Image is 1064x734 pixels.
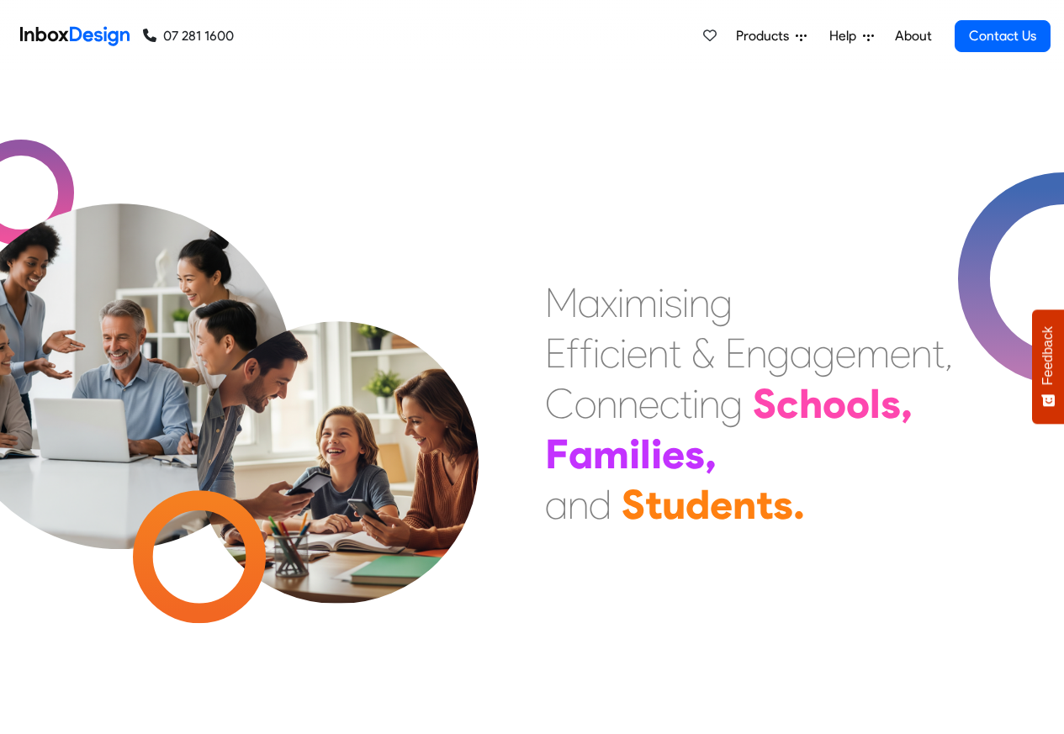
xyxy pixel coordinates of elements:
div: c [659,378,680,429]
div: o [823,378,846,429]
div: g [710,277,733,328]
div: s [773,479,793,530]
div: M [545,277,578,328]
img: parents_with_child.png [161,251,514,604]
div: c [776,378,799,429]
div: n [746,328,767,378]
div: t [645,479,662,530]
div: F [545,429,569,479]
div: m [624,277,658,328]
div: a [545,479,568,530]
div: g [720,378,743,429]
div: Maximising Efficient & Engagement, Connecting Schools, Families, and Students. [545,277,953,530]
div: t [756,479,773,530]
a: Products [729,19,813,53]
div: a [569,429,593,479]
div: C [545,378,574,429]
div: s [881,378,901,429]
button: Feedback - Show survey [1032,309,1064,424]
div: n [596,378,617,429]
div: l [640,429,651,479]
div: c [600,328,620,378]
a: 07 281 1600 [143,26,234,46]
div: t [680,378,692,429]
div: n [568,479,589,530]
div: g [813,328,835,378]
div: m [593,429,629,479]
div: E [545,328,566,378]
div: f [580,328,593,378]
div: n [689,277,710,328]
div: d [686,479,710,530]
div: t [932,328,945,378]
div: s [685,429,705,479]
a: Help [823,19,881,53]
div: f [566,328,580,378]
span: Products [736,26,796,46]
div: i [593,328,600,378]
div: i [629,429,640,479]
div: i [651,429,662,479]
div: i [617,277,624,328]
div: t [669,328,681,378]
div: e [710,479,733,530]
div: d [589,479,611,530]
div: a [578,277,601,328]
div: e [627,328,648,378]
div: e [662,429,685,479]
span: Help [829,26,863,46]
div: i [620,328,627,378]
a: Contact Us [955,20,1051,52]
div: e [638,378,659,429]
div: i [682,277,689,328]
div: o [846,378,870,429]
div: l [870,378,881,429]
span: Feedback [1040,326,1056,385]
div: a [790,328,813,378]
div: u [662,479,686,530]
div: n [699,378,720,429]
div: & [691,328,715,378]
div: , [945,328,953,378]
div: e [890,328,911,378]
div: g [767,328,790,378]
div: o [574,378,596,429]
div: n [733,479,756,530]
div: S [622,479,645,530]
div: m [856,328,890,378]
div: n [648,328,669,378]
div: , [901,378,913,429]
div: s [664,277,682,328]
div: S [753,378,776,429]
div: E [725,328,746,378]
div: n [911,328,932,378]
div: . [793,479,805,530]
div: n [617,378,638,429]
div: , [705,429,717,479]
div: h [799,378,823,429]
div: i [658,277,664,328]
a: About [890,19,936,53]
div: e [835,328,856,378]
div: i [692,378,699,429]
div: x [601,277,617,328]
